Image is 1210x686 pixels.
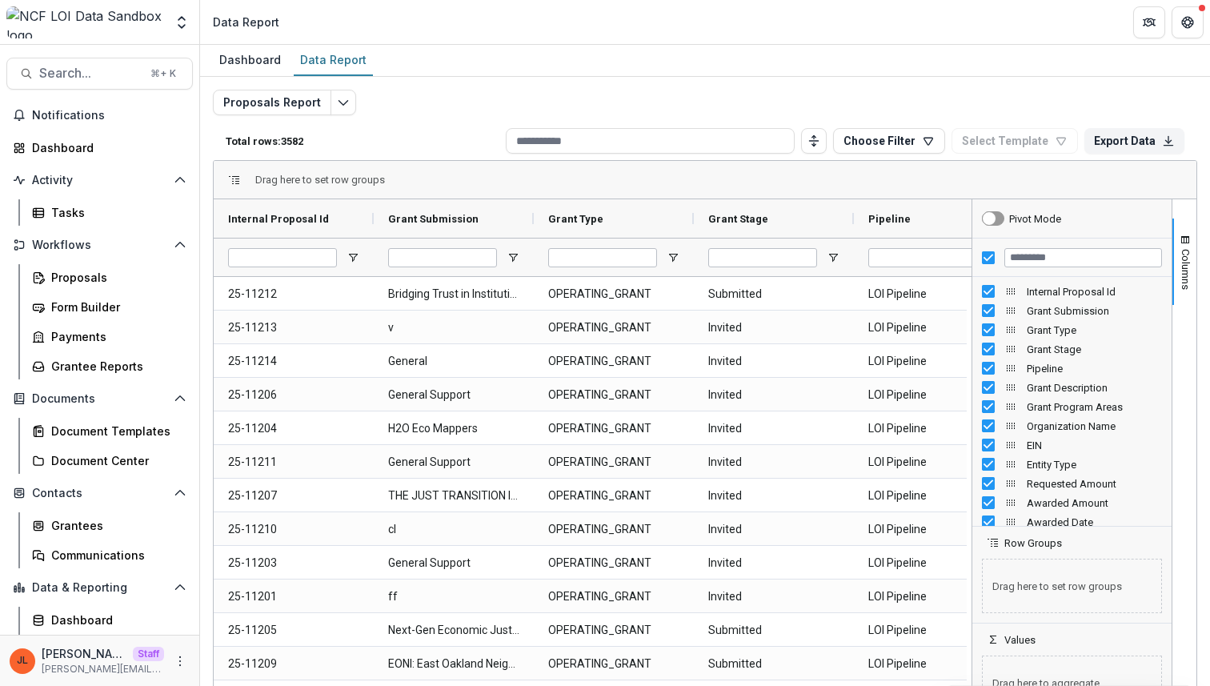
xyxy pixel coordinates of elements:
a: Grantee Reports [26,353,193,379]
div: Data Report [294,48,373,71]
span: EONI: East Oakland Neighborhood Initiative: Community-Led Civic Wellness [388,648,519,680]
span: Organization Name [1027,420,1162,432]
span: 25-11210 [228,513,359,546]
input: Grant Type Filter Input [548,248,657,267]
div: Row Groups [972,549,1172,623]
span: LOI Pipeline [868,278,1000,311]
span: LOI Pipeline [868,580,1000,613]
span: General Support [388,547,519,580]
span: Grant Submission [1027,305,1162,317]
span: Contacts [32,487,167,500]
span: 25-11204 [228,412,359,445]
span: Pipeline [868,213,911,225]
div: Pivot Mode [1009,213,1061,225]
button: Export Data [1084,128,1184,154]
div: Grant Submission Column [972,301,1172,320]
button: Open Filter Menu [827,251,839,264]
a: Dashboard [26,607,193,633]
span: 25-11206 [228,379,359,411]
button: Open Documents [6,386,193,411]
div: Dashboard [51,612,180,628]
span: Values [1004,634,1036,646]
span: Data & Reporting [32,581,167,595]
span: THE JUST TRANSITION INTEGRATED CAPITAL FUND ECOYSTEM: SHIFTING CAPITAL AND POWER TO BUILD THE REG... [388,479,519,512]
span: v [388,311,519,344]
span: OPERATING_GRANT [548,547,679,580]
span: Documents [32,392,167,406]
div: Form Builder [51,299,180,315]
span: Grant Type [1027,324,1162,336]
span: OPERATING_GRANT [548,311,679,344]
span: Grant Stage [1027,343,1162,355]
div: Document Templates [51,423,180,439]
a: Data Report [294,45,373,76]
button: Toggle auto height [801,128,827,154]
div: Internal Proposal Id Column [972,282,1172,301]
span: LOI Pipeline [868,311,1000,344]
span: Internal Proposal Id [1027,286,1162,298]
span: OPERATING_GRANT [548,513,679,546]
button: Open Filter Menu [507,251,519,264]
span: Awarded Date [1027,516,1162,528]
button: Search... [6,58,193,90]
div: Grantee Reports [51,358,180,375]
span: Invited [708,547,839,580]
input: Grant Submission Filter Input [388,248,497,267]
button: Open Activity [6,167,193,193]
span: LOI Pipeline [868,513,1000,546]
span: OPERATING_GRANT [548,648,679,680]
div: Awarded Amount Column [972,493,1172,512]
button: Open entity switcher [170,6,193,38]
span: OPERATING_GRANT [548,379,679,411]
span: Row Groups [1004,537,1062,549]
a: Dashboard [213,45,287,76]
span: OPERATING_GRANT [548,345,679,378]
p: Total rows: 3582 [226,135,499,147]
div: Jeanne Locker [17,656,28,666]
div: Row Groups [255,174,385,186]
button: Edit selected report [331,90,356,115]
a: Form Builder [26,294,193,320]
span: Workflows [32,239,167,252]
span: LOI Pipeline [868,412,1000,445]
div: Document Center [51,452,180,469]
div: Proposals [51,269,180,286]
img: NCF LOI Data Sandbox logo [6,6,164,38]
a: Dashboard [6,134,193,161]
a: Proposals [26,264,193,291]
span: 25-11213 [228,311,359,344]
button: Open Data & Reporting [6,575,193,600]
span: OPERATING_GRANT [548,446,679,479]
span: Search... [39,66,141,81]
span: Next-Gen Economic Justice [388,614,519,647]
button: Open Filter Menu [667,251,679,264]
input: Internal Proposal Id Filter Input [228,248,337,267]
span: 25-11207 [228,479,359,512]
span: LOI Pipeline [868,345,1000,378]
span: Submitted [708,614,839,647]
a: Document Center [26,447,193,474]
span: OPERATING_GRANT [548,580,679,613]
span: Invited [708,446,839,479]
span: Submitted [708,278,839,311]
a: Tasks [26,199,193,226]
span: Awarded Amount [1027,497,1162,509]
div: Grant Type Column [972,320,1172,339]
span: Entity Type [1027,459,1162,471]
span: OPERATING_GRANT [548,412,679,445]
span: 25-11214 [228,345,359,378]
span: Notifications [32,109,186,122]
span: H2O Eco Mappers [388,412,519,445]
span: EIN [1027,439,1162,451]
span: Invited [708,412,839,445]
input: Filter Columns Input [1004,248,1162,267]
span: Drag here to set row groups [255,174,385,186]
span: Pipeline [1027,363,1162,375]
span: LOI Pipeline [868,379,1000,411]
div: Dashboard [32,139,180,156]
span: Invited [708,580,839,613]
div: Grant Program Areas Column [972,397,1172,416]
span: Invited [708,311,839,344]
div: EIN Column [972,435,1172,455]
a: Grantees [26,512,193,539]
